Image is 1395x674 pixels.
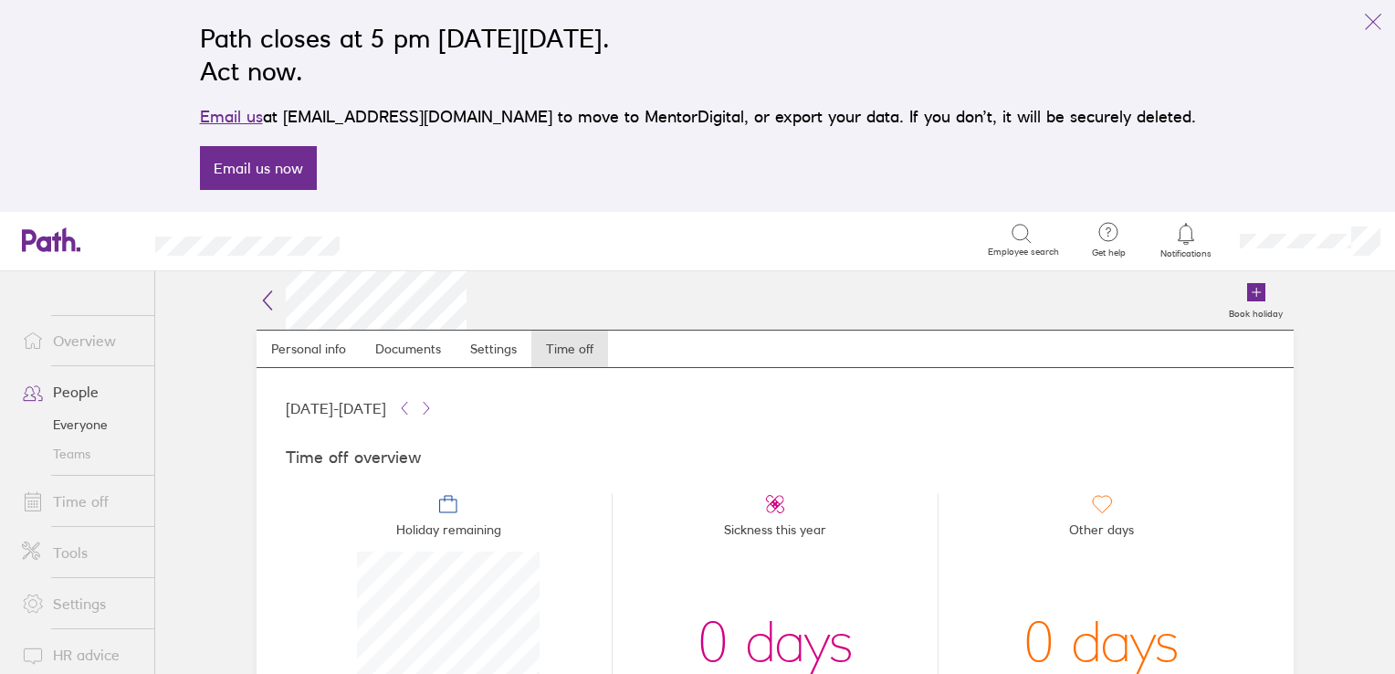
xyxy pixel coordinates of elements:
a: Notifications [1157,221,1216,259]
a: HR advice [7,637,154,673]
a: Email us now [200,146,317,190]
a: Book holiday [1218,271,1294,330]
span: Other days [1069,515,1134,552]
a: Everyone [7,410,154,439]
a: Time off [7,483,154,520]
label: Book holiday [1218,303,1294,320]
h4: Time off overview [286,448,1264,468]
span: Get help [1079,247,1138,258]
a: Documents [361,331,456,367]
h2: Path closes at 5 pm [DATE][DATE]. Act now. [200,22,1196,88]
a: Tools [7,534,154,571]
span: Notifications [1157,248,1216,259]
p: at [EMAIL_ADDRESS][DOMAIN_NAME] to move to MentorDigital, or export your data. If you don’t, it w... [200,104,1196,130]
a: Teams [7,439,154,469]
a: Personal info [257,331,361,367]
span: Sickness this year [724,515,826,552]
a: Time off [531,331,608,367]
a: Email us [200,107,263,126]
div: Search [389,231,435,247]
span: Holiday remaining [396,515,501,552]
a: Overview [7,322,154,359]
a: Settings [456,331,531,367]
span: [DATE] - [DATE] [286,400,386,416]
a: Settings [7,585,154,622]
span: Employee search [988,247,1059,258]
a: People [7,374,154,410]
